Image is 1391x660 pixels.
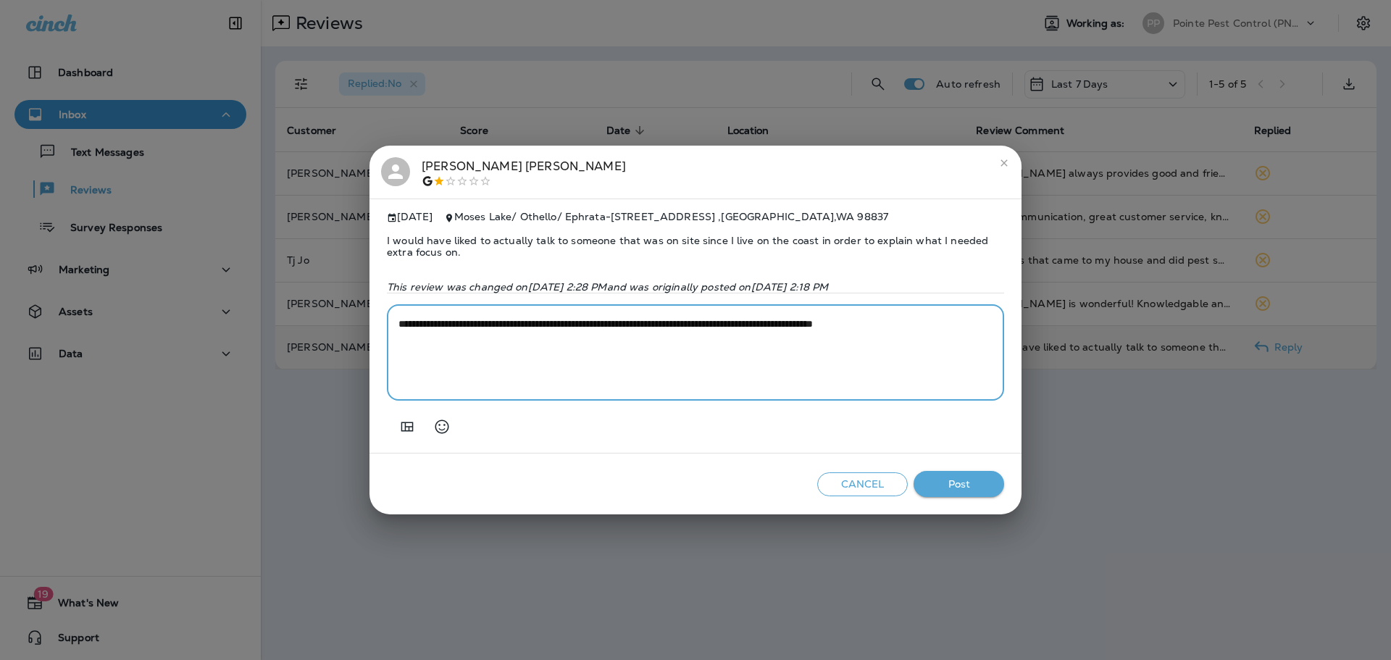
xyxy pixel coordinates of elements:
span: Moses Lake/ Othello/ Ephrata - [STREET_ADDRESS] , [GEOGRAPHIC_DATA] , WA 98837 [454,210,888,223]
span: I would have liked to actually talk to someone that was on site since I live on the coast in orde... [387,223,1004,270]
button: Post [914,471,1004,498]
button: Select an emoji [427,412,456,441]
span: [DATE] [387,211,433,223]
button: close [993,151,1016,175]
button: Cancel [817,472,908,496]
p: This review was changed on [DATE] 2:28 PM [387,281,1004,293]
div: [PERSON_NAME] [PERSON_NAME] [422,157,626,188]
span: and was originally posted on [DATE] 2:18 PM [607,280,829,293]
button: Add in a premade template [393,412,422,441]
